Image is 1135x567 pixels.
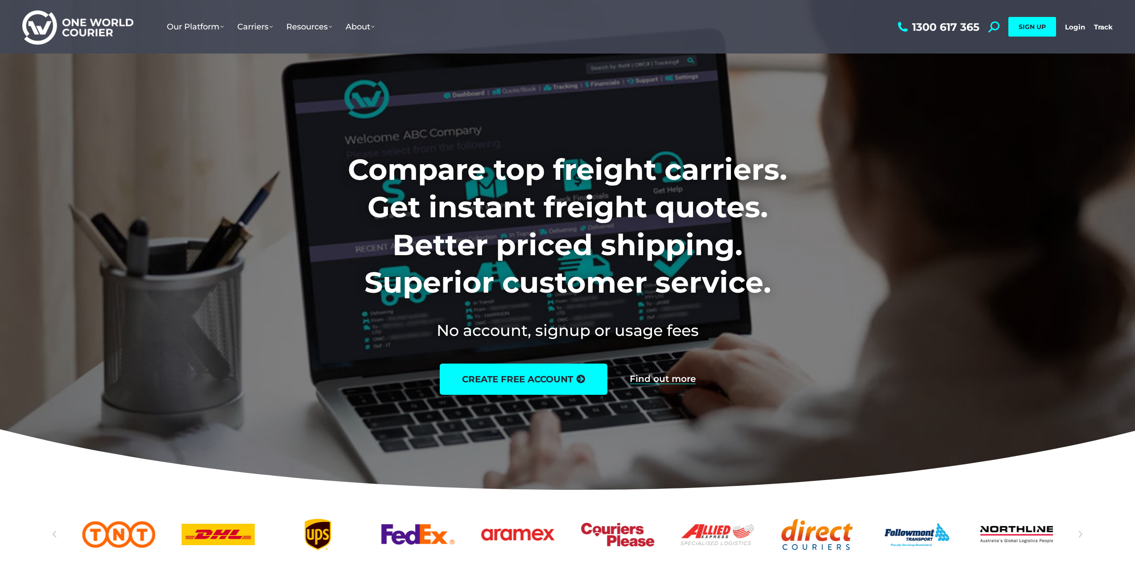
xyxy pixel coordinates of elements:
[182,519,255,550] div: 3 / 25
[880,519,953,550] div: 10 / 25
[286,22,332,32] span: Resources
[182,519,255,550] a: DHl logo
[289,319,846,341] h2: No account, signup or usage fees
[346,22,375,32] span: About
[581,519,654,550] div: 7 / 25
[440,364,607,395] a: create free account
[481,519,554,550] div: 6 / 25
[82,519,155,550] a: TNT logo Australian freight company
[281,519,355,550] div: 4 / 25
[82,519,1053,550] div: Slides
[280,13,339,41] a: Resources
[231,13,280,41] a: Carriers
[481,519,554,550] a: Aramex_logo
[22,9,133,45] img: One World Courier
[237,22,273,32] span: Carriers
[1019,23,1046,31] span: SIGN UP
[780,519,854,550] a: Direct Couriers logo
[289,151,846,302] h1: Compare top freight carriers. Get instant freight quotes. Better priced shipping. Superior custom...
[1094,23,1113,31] a: Track
[381,519,454,550] a: FedEx logo
[381,519,454,550] div: 5 / 25
[581,519,654,550] a: Couriers Please logo
[82,519,155,550] div: 2 / 25
[167,22,224,32] span: Our Platform
[1008,17,1056,37] a: SIGN UP
[681,519,754,550] a: Allied Express logo
[1065,23,1085,31] a: Login
[980,519,1053,550] div: 11 / 25
[339,13,381,41] a: About
[160,13,231,41] a: Our Platform
[281,519,355,550] a: UPS logo
[896,21,979,33] a: 1300 617 365
[880,519,953,550] a: Followmont transoirt web logo
[980,519,1053,550] a: Northline logo
[681,519,754,550] div: 8 / 25
[630,374,696,384] a: Find out more
[780,519,854,550] div: 9 / 25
